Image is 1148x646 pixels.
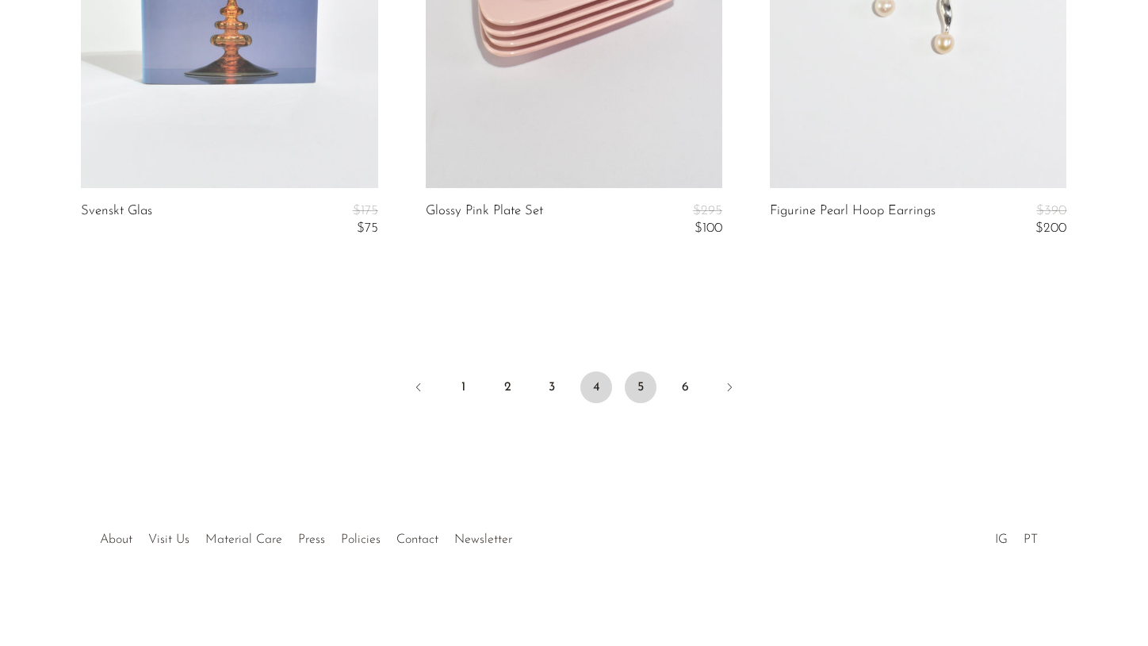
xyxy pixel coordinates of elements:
[81,204,152,236] a: Svenskt Glas
[695,221,722,235] span: $100
[669,371,701,403] a: 6
[403,371,434,406] a: Previous
[396,533,438,546] a: Contact
[92,521,520,551] ul: Quick links
[995,533,1008,546] a: IG
[1035,221,1066,235] span: $200
[714,371,745,406] a: Next
[205,533,282,546] a: Material Care
[1024,533,1038,546] a: PT
[580,371,612,403] span: 4
[1036,204,1066,217] span: $390
[987,521,1046,551] ul: Social Medias
[770,204,936,236] a: Figurine Pearl Hoop Earrings
[100,533,132,546] a: About
[298,533,325,546] a: Press
[357,221,378,235] span: $75
[353,204,378,217] span: $175
[426,204,543,236] a: Glossy Pink Plate Set
[492,371,523,403] a: 2
[447,371,479,403] a: 1
[341,533,381,546] a: Policies
[148,533,189,546] a: Visit Us
[536,371,568,403] a: 3
[693,204,722,217] span: $295
[625,371,656,403] a: 5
